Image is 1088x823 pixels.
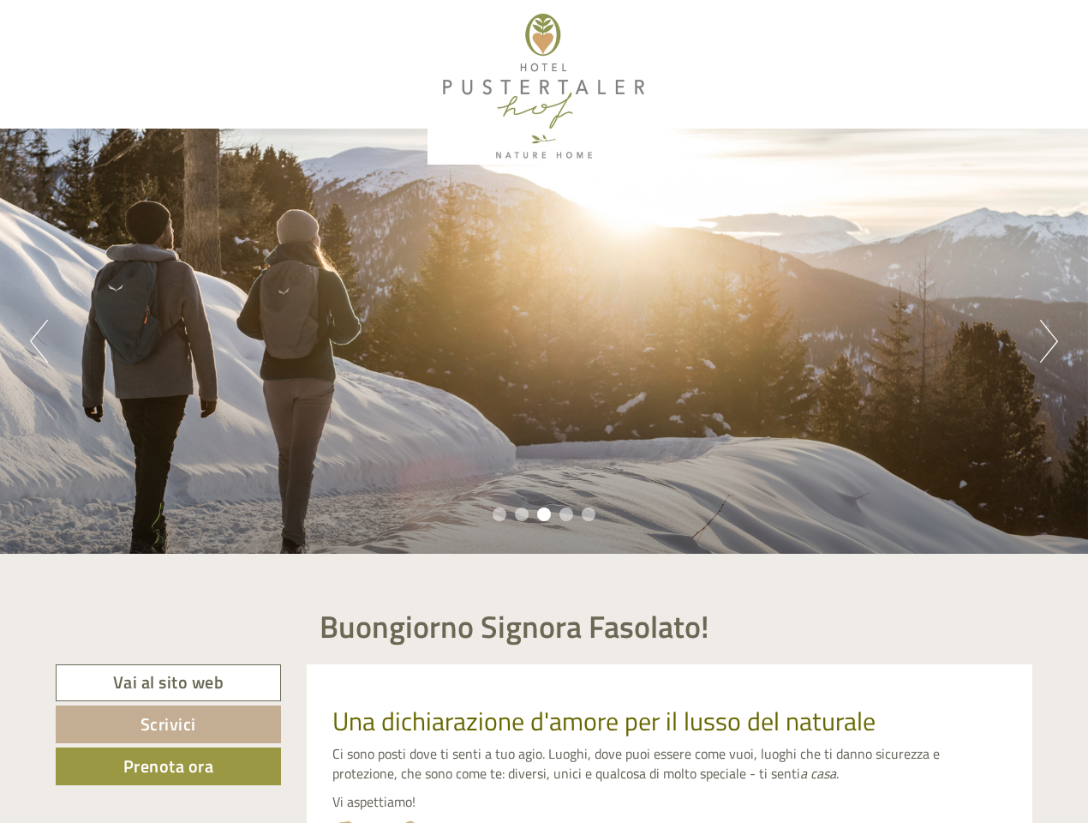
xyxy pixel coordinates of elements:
[332,744,1007,784] p: Ci sono posti dove ti senti a tuo agio. Luoghi, dove puoi essere come vuoi, luoghi che ti danno s...
[56,706,281,743] a: Scrivici
[320,610,709,644] h1: Buongiorno Signora Fasolato!
[30,320,48,363] button: Previous
[810,763,836,784] em: casa
[800,763,807,784] em: a
[56,748,281,785] a: Prenota ora
[332,701,876,741] span: Una dichiarazione d'amore per il lusso del naturale
[1040,320,1058,363] button: Next
[56,664,281,701] a: Vai al sito web
[332,792,1007,812] p: Vi aspettiamo!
